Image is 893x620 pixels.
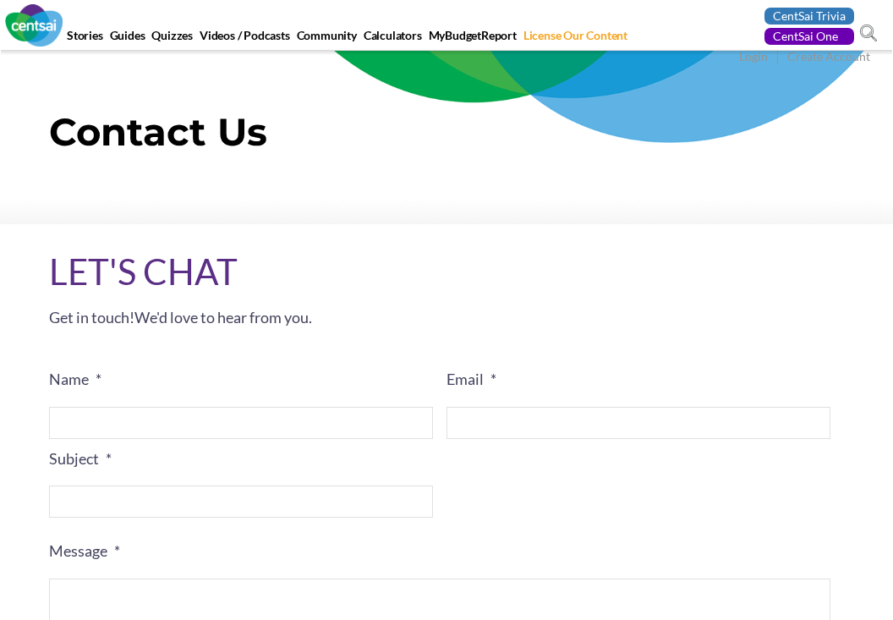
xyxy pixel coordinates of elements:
[521,28,629,51] a: License Our Content
[64,28,105,51] a: Stories
[294,28,359,51] a: Community
[426,28,518,51] a: MyBudgetReport
[787,49,870,67] a: Create Account
[739,49,768,67] a: Login
[764,8,854,25] a: CentSai Trivia
[49,302,844,332] p: Get in touch!
[361,28,424,51] a: Calculators
[49,250,844,294] h2: LET'S CHAT
[49,541,830,561] label: Message
[107,28,147,51] a: Guides
[5,4,63,47] img: CentSai
[446,370,830,389] label: Email
[49,370,433,389] label: Name
[134,308,312,326] span: We'd love to hear from you.
[764,28,854,45] a: CentSai One
[49,449,433,469] label: Subject
[49,108,844,162] h1: Contact Us
[149,28,194,51] a: Quizzes
[197,28,292,51] a: Videos / Podcasts
[770,47,785,67] span: |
